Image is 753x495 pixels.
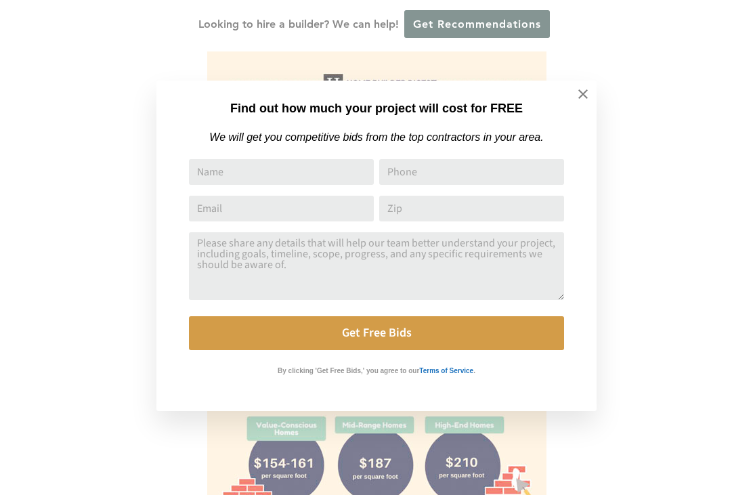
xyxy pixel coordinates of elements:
a: Terms of Service [419,364,473,375]
em: We will get you competitive bids from the top contractors in your area. [209,131,543,143]
textarea: Comment or Message [189,232,564,300]
strong: By clicking 'Get Free Bids,' you agree to our [278,367,419,374]
input: Email Address [189,196,374,221]
input: Zip [379,196,564,221]
strong: Terms of Service [419,367,473,374]
button: Get Free Bids [189,316,564,350]
strong: Find out how much your project will cost for FREE [230,102,523,115]
input: Phone [379,159,564,185]
strong: . [473,367,475,374]
button: Close [559,70,607,118]
input: Name [189,159,374,185]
